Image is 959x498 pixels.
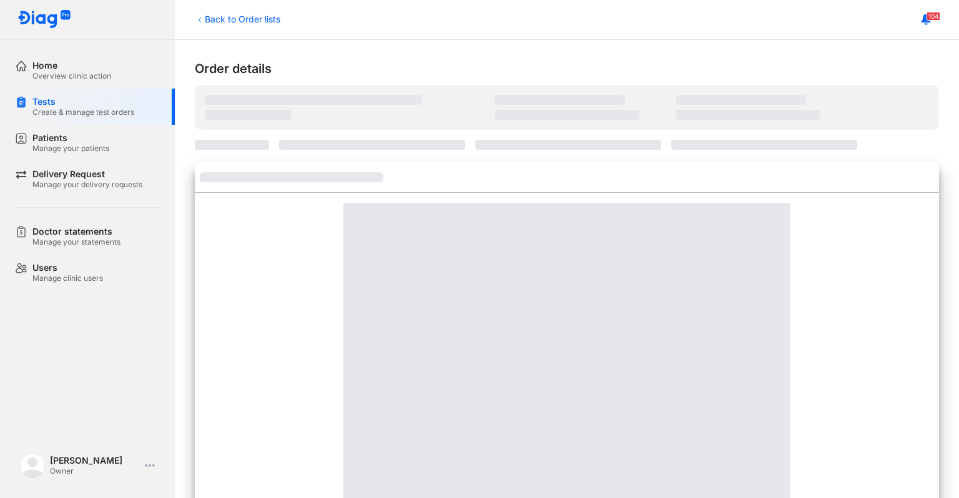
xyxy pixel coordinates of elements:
div: Owner [50,466,140,476]
div: Home [32,60,111,71]
div: Manage your statements [32,237,120,247]
div: Create & manage test orders [32,107,134,117]
div: [PERSON_NAME] [50,455,140,466]
div: Overview clinic action [32,71,111,81]
span: 104 [927,12,940,21]
div: Manage clinic users [32,273,103,283]
div: Manage your patients [32,144,109,154]
div: Users [32,262,103,273]
div: Tests [32,96,134,107]
div: Manage your delivery requests [32,180,142,190]
img: logo [20,453,45,478]
div: Patients [32,132,109,144]
div: Doctor statements [32,226,120,237]
img: logo [17,10,71,29]
div: Order details [195,60,939,77]
div: Back to Order lists [195,12,280,26]
div: Delivery Request [32,168,142,180]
